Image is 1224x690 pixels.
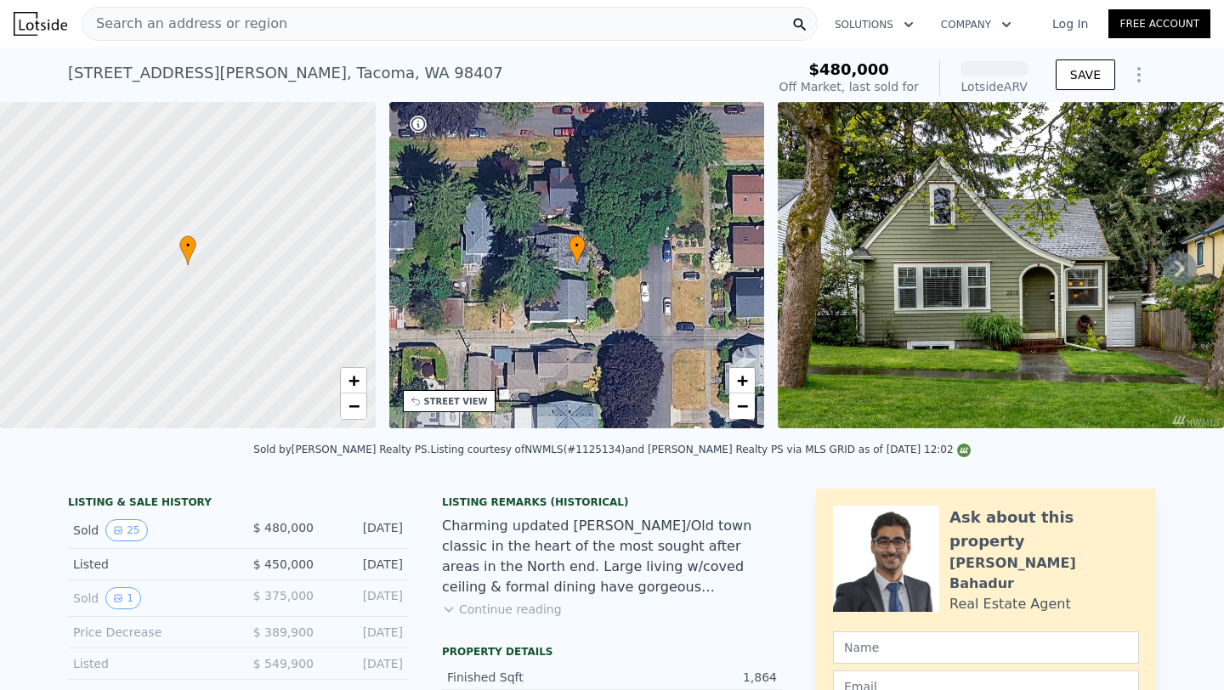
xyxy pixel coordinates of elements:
[729,393,755,419] a: Zoom out
[105,587,141,609] button: View historical data
[779,78,919,95] div: Off Market, last sold for
[253,625,314,639] span: $ 389,900
[949,506,1139,553] div: Ask about this property
[442,601,562,618] button: Continue reading
[927,9,1025,40] button: Company
[68,495,408,512] div: LISTING & SALE HISTORY
[105,519,147,541] button: View historical data
[430,444,970,455] div: Listing courtesy of NWMLS (#1125134) and [PERSON_NAME] Realty PS via MLS GRID as of [DATE] 12:02
[253,657,314,670] span: $ 549,900
[447,669,612,686] div: Finished Sqft
[348,395,359,416] span: −
[442,516,782,597] div: Charming updated [PERSON_NAME]/Old town classic in the heart of the most sought after areas in th...
[253,557,314,571] span: $ 450,000
[341,368,366,393] a: Zoom in
[808,60,889,78] span: $480,000
[612,669,777,686] div: 1,864
[424,395,488,408] div: STREET VIEW
[179,235,196,265] div: •
[737,370,748,391] span: +
[1032,15,1108,32] a: Log In
[1056,59,1115,90] button: SAVE
[442,495,782,509] div: Listing Remarks (Historical)
[960,78,1028,95] div: Lotside ARV
[569,235,586,265] div: •
[442,645,782,659] div: Property details
[14,12,67,36] img: Lotside
[1122,58,1156,92] button: Show Options
[348,370,359,391] span: +
[73,624,224,641] div: Price Decrease
[253,521,314,534] span: $ 480,000
[327,519,403,541] div: [DATE]
[737,395,748,416] span: −
[1108,9,1210,38] a: Free Account
[833,631,1139,664] input: Name
[729,368,755,393] a: Zoom in
[73,556,224,573] div: Listed
[179,238,196,253] span: •
[253,589,314,602] span: $ 375,000
[73,587,224,609] div: Sold
[821,9,927,40] button: Solutions
[327,556,403,573] div: [DATE]
[73,655,224,672] div: Listed
[253,444,430,455] div: Sold by [PERSON_NAME] Realty PS .
[778,102,1223,428] img: Sale: 126163752 Parcel: 100566699
[341,393,366,419] a: Zoom out
[957,444,971,457] img: NWMLS Logo
[327,587,403,609] div: [DATE]
[327,624,403,641] div: [DATE]
[949,553,1139,594] div: [PERSON_NAME] Bahadur
[68,61,503,85] div: [STREET_ADDRESS][PERSON_NAME] , Tacoma , WA 98407
[327,655,403,672] div: [DATE]
[569,238,586,253] span: •
[82,14,287,34] span: Search an address or region
[73,519,224,541] div: Sold
[949,594,1071,614] div: Real Estate Agent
